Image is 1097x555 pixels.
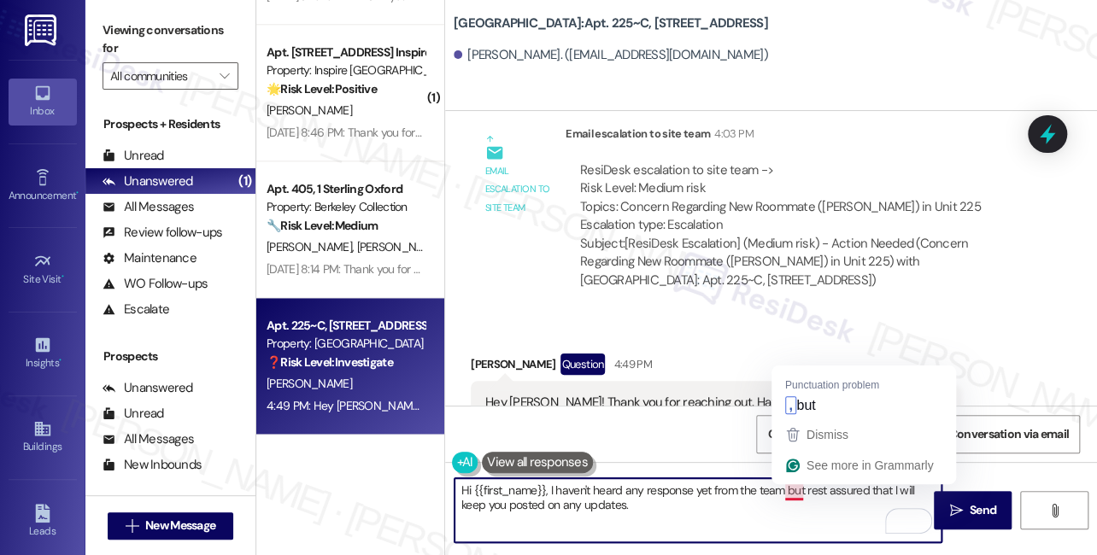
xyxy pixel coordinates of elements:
div: Apt. 405, 1 Sterling Oxford [267,180,425,198]
span: [PERSON_NAME] [267,102,352,118]
div: New Inbounds [103,456,202,474]
strong: 🔧 Risk Level: Medium [267,218,378,233]
div: 4:49 PM: Hey [PERSON_NAME]! Thank you for reaching out. Have you heard anything back? [267,398,723,413]
div: Prospects [85,348,255,365]
div: Review follow-ups [103,224,222,242]
div: Apt. [STREET_ADDRESS] Inspire Homes [GEOGRAPHIC_DATA] [267,44,425,61]
a: Insights • [9,330,77,377]
div: Unanswered [103,379,193,397]
i:  [126,519,138,533]
span: Send [970,501,996,519]
div: Escalate [103,301,169,318]
div: Email escalation to site team [485,162,552,217]
div: 4:49 PM [609,355,651,373]
textarea: To enrich screen reader interactions, please activate Accessibility in Grammarly extension settings [455,478,942,542]
a: Buildings [9,414,77,460]
span: Share Conversation via email [917,425,1069,443]
span: [PERSON_NAME] [267,376,352,391]
div: Subject: [ResiDesk Escalation] (Medium risk) - Action Needed (Concern Regarding New Roommate ([PE... [580,235,1018,289]
span: New Message [145,517,215,535]
div: Prospects + Residents [85,115,255,133]
div: Property: [GEOGRAPHIC_DATA] [267,335,425,353]
span: • [59,354,62,366]
span: [PERSON_NAME] [267,239,357,254]
strong: ❓ Risk Level: Investigate [267,354,393,370]
b: [GEOGRAPHIC_DATA]: Apt. 225~C, [STREET_ADDRESS] [454,15,768,32]
div: Hey [PERSON_NAME]! Thank you for reaching out. Have you heard anything back? [485,394,926,412]
div: Email escalation to site team [566,125,1032,149]
i:  [220,69,229,83]
div: Property: Inspire [GEOGRAPHIC_DATA] [267,61,425,79]
img: ResiDesk Logo [25,15,60,46]
span: • [76,187,79,199]
div: [PERSON_NAME]. ([EMAIL_ADDRESS][DOMAIN_NAME]) [454,46,768,64]
div: 4:03 PM [710,125,753,143]
div: WO Follow-ups [103,275,208,293]
button: New Message [108,512,234,540]
strong: 🌟 Risk Level: Positive [267,81,377,96]
div: Maintenance [103,249,197,267]
div: Unread [103,147,164,165]
div: Property: Berkeley Collection [267,198,425,216]
span: • [62,271,64,283]
a: Leads [9,499,77,545]
i:  [1047,504,1060,517]
a: Inbox [9,79,77,125]
div: (1) [234,168,255,195]
a: Site Visit • [9,247,77,293]
button: Send [934,491,1012,529]
div: Question [560,353,606,375]
i:  [949,504,962,517]
input: All communities [110,62,211,90]
div: All Messages [103,198,194,216]
span: [PERSON_NAME] [357,239,443,254]
label: Viewing conversations for [103,17,238,62]
div: ResiDesk escalation to site team -> Risk Level: Medium risk Topics: Concern Regarding New Roommat... [580,161,1018,235]
div: All Messages [103,430,194,448]
div: Unread [103,405,164,423]
div: Unanswered [103,172,193,190]
div: Apt. 225~C, [STREET_ADDRESS] [267,317,425,335]
button: Get Conversation Link [756,415,896,453]
button: Share Conversation via email [906,415,1080,453]
span: Get Conversation Link [767,425,885,443]
div: [PERSON_NAME] [471,353,953,381]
